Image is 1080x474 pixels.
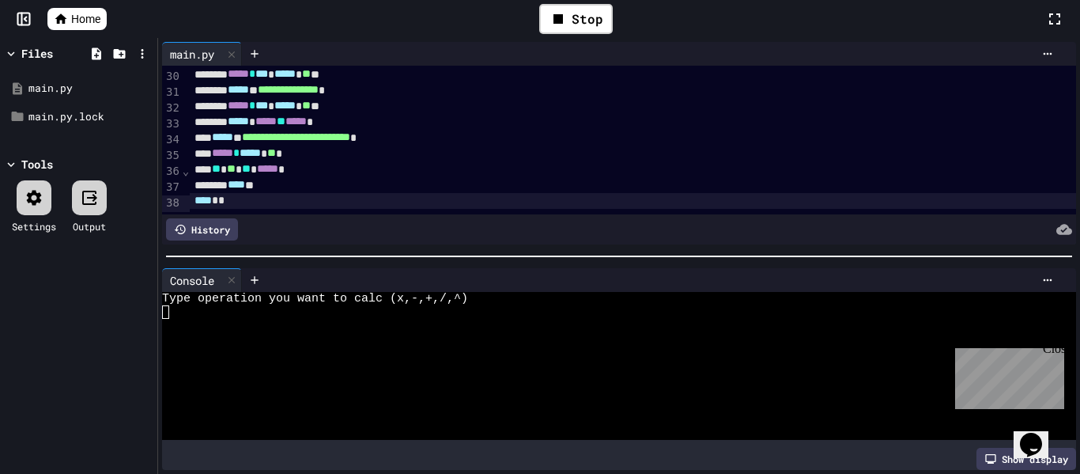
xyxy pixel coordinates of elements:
div: 35 [162,148,182,164]
div: Console [162,268,242,292]
div: History [166,218,238,241]
div: Settings [12,219,56,233]
div: 32 [162,100,182,116]
span: Type operation you want to calc (x,-,+,/,^) [162,292,468,305]
a: Home [47,8,107,30]
div: Tools [21,156,53,173]
div: Show display [976,448,1076,470]
div: Output [73,219,106,233]
div: Console [162,272,222,289]
span: Home [71,11,100,27]
div: 37 [162,180,182,195]
div: main.py.lock [28,109,152,125]
div: 39 [162,212,182,228]
div: 34 [162,132,182,148]
div: Chat with us now!Close [6,6,109,100]
iframe: chat widget [1014,411,1064,458]
div: 36 [162,164,182,180]
div: main.py [162,46,222,63]
div: Stop [539,4,613,34]
span: Fold line [182,165,190,177]
iframe: chat widget [949,342,1064,409]
div: main.py [28,81,152,97]
div: Files [21,45,53,62]
div: 38 [162,195,182,211]
div: main.py [162,42,242,66]
div: 31 [162,85,182,100]
div: 33 [162,116,182,132]
div: 30 [162,69,182,85]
